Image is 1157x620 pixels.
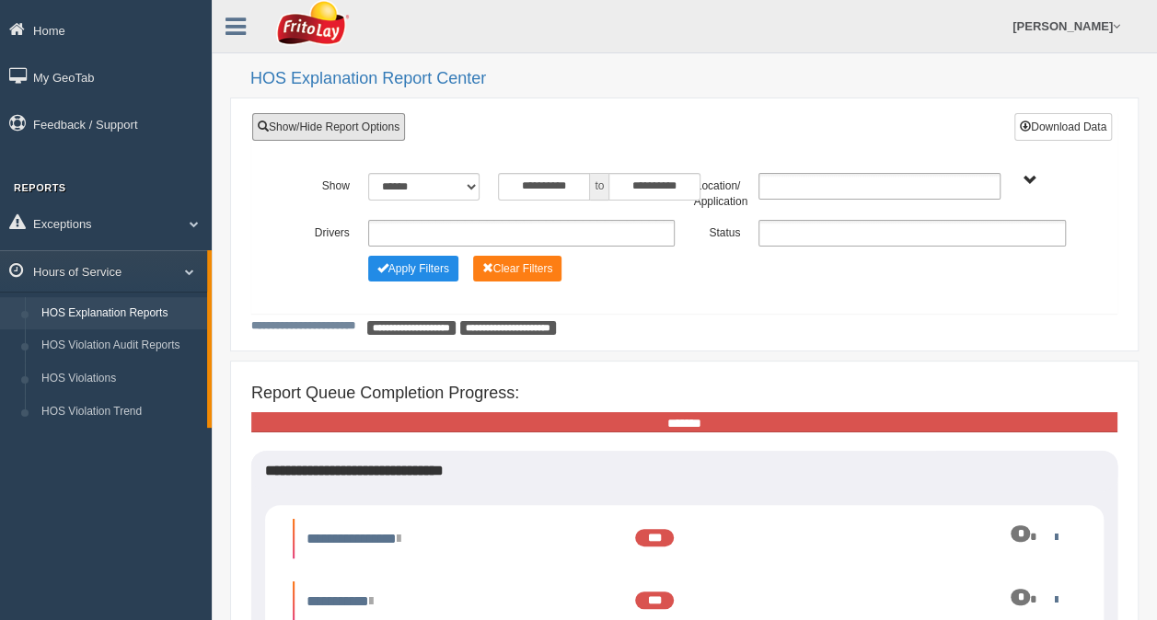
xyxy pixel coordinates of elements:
li: Expand [293,519,1076,559]
h4: Report Queue Completion Progress: [251,385,1117,403]
a: HOS Violation Trend [33,396,207,429]
button: Download Data [1014,113,1112,141]
a: HOS Violations [33,362,207,396]
a: HOS Violation Audit Reports [33,329,207,362]
button: Change Filter Options [473,256,562,281]
a: Show/Hide Report Options [252,113,405,141]
a: HOS Explanation Reports [33,297,207,330]
button: Change Filter Options [368,256,458,281]
h2: HOS Explanation Report Center [250,70,1139,88]
label: Location/ Application [684,173,749,211]
label: Drivers [294,220,359,242]
span: to [590,173,608,201]
label: Show [294,173,359,195]
label: Status [684,220,749,242]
